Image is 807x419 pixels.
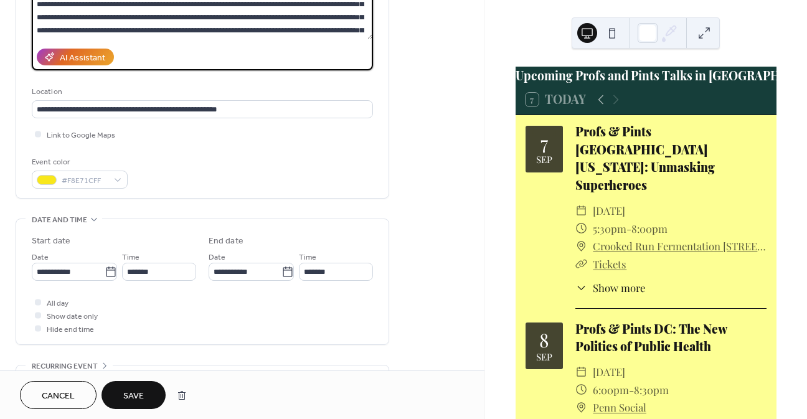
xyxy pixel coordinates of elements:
span: [DATE] [593,363,625,381]
span: - [626,220,631,238]
div: ​ [575,280,587,296]
span: Show more [593,280,645,296]
div: ••• [16,365,389,392]
span: 5:30pm [593,220,626,238]
div: ​ [575,363,587,381]
div: ​ [575,255,587,273]
div: ​ [575,237,587,255]
a: Profs & Pints DC: The New Politics of Public Health [575,321,727,355]
div: 7 [540,133,548,152]
div: End date [209,235,243,248]
span: Save [123,390,144,403]
button: Cancel [20,381,97,409]
a: Profs & Pints [GEOGRAPHIC_DATA][US_STATE]: Unmasking Superheroes [575,123,715,193]
div: Sep [536,155,552,164]
div: ​ [575,202,587,220]
button: Save [101,381,166,409]
div: Sep [536,352,552,362]
button: ​Show more [575,280,646,296]
span: #F8E71CFF [62,174,108,187]
span: Hide end time [47,323,94,336]
span: Date [32,251,49,264]
span: Date [209,251,225,264]
span: 8:30pm [634,381,669,399]
span: Date and time [32,214,87,227]
span: [DATE] [593,202,625,220]
span: Time [299,251,316,264]
span: - [629,381,634,399]
div: Upcoming Profs and Pints Talks in [GEOGRAPHIC_DATA][US_STATE] [516,67,776,85]
span: Cancel [42,390,75,403]
div: AI Assistant [60,52,105,65]
span: 6:00pm [593,381,629,399]
div: ​ [575,381,587,399]
span: All day [47,297,68,310]
div: Location [32,85,370,98]
div: ​ [575,398,587,417]
span: Show date only [47,310,98,323]
div: Start date [32,235,70,248]
span: Recurring event [32,360,98,373]
span: Link to Google Maps [47,129,115,142]
a: Penn Social [593,398,646,417]
div: 8 [539,331,549,349]
a: Crooked Run Fermentation [STREET_ADDRESS][PERSON_NAME][PERSON_NAME] [593,237,767,255]
span: 8:00pm [631,220,668,238]
button: AI Assistant [37,49,114,65]
div: ​ [575,220,587,238]
span: Time [122,251,139,264]
div: Event color [32,156,125,169]
a: Tickets [593,257,626,271]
